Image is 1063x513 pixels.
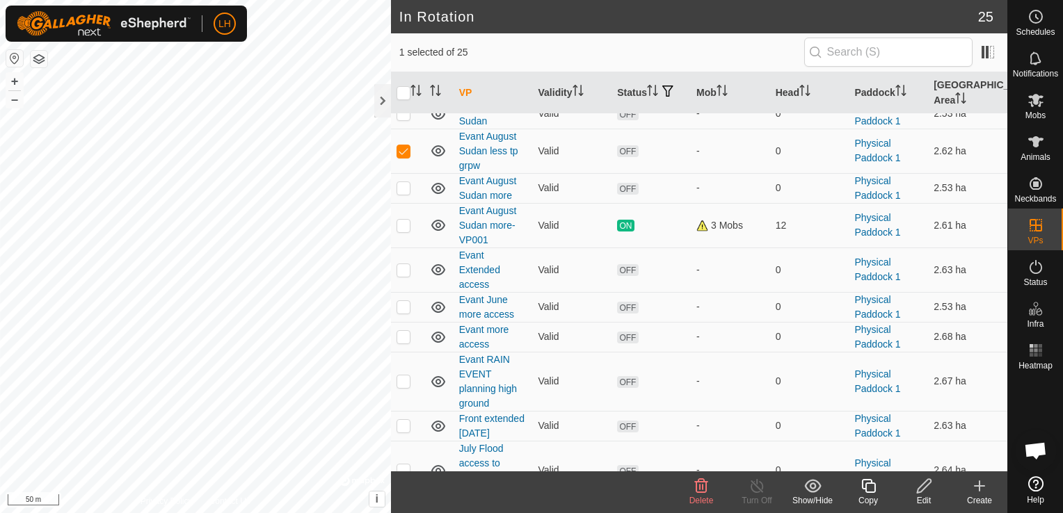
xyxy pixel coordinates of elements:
td: 0 [770,352,849,411]
span: OFF [617,264,638,276]
span: OFF [617,421,638,432]
span: OFF [617,145,638,157]
td: 0 [770,292,849,322]
span: OFF [617,108,638,120]
a: Physical Paddock 1 [854,101,900,127]
div: - [696,463,765,478]
td: Valid [533,441,612,500]
td: Valid [533,247,612,292]
div: - [696,181,765,195]
td: 12 [770,203,849,247]
div: - [696,263,765,277]
a: Evant August Sudan less tp grpw [459,131,518,171]
a: Evant June more access [459,294,514,320]
input: Search (S) [804,38,973,67]
td: 2.53 ha [928,99,1007,129]
td: 2.68 ha [928,322,1007,352]
th: VP [454,72,533,114]
span: i [376,493,378,505]
div: 3 Mobs [696,218,765,233]
th: [GEOGRAPHIC_DATA] Area [928,72,1007,114]
div: Open chat [1015,430,1057,471]
a: Help [1008,471,1063,510]
td: 2.63 ha [928,247,1007,292]
button: – [6,91,23,108]
td: 2.53 ha [928,292,1007,322]
span: ON [617,220,634,231]
span: OFF [617,183,638,195]
p-sorticon: Activate to sort [717,87,728,98]
td: 0 [770,129,849,173]
td: 0 [770,173,849,203]
div: - [696,106,765,121]
td: Valid [533,99,612,129]
td: 0 [770,411,849,441]
a: Physical Paddock 1 [854,368,900,394]
span: Schedules [1016,28,1055,36]
td: 2.63 ha [928,411,1007,441]
img: Gallagher Logo [17,11,191,36]
span: OFF [617,302,638,313]
button: Reset Map [6,50,23,67]
span: OFF [617,332,638,343]
span: Heatmap [1018,361,1053,370]
span: Help [1027,496,1044,504]
span: Status [1023,278,1047,286]
th: Paddock [849,72,928,114]
div: - [696,374,765,389]
span: VPs [1028,236,1043,245]
button: + [6,73,23,90]
a: Front extended [DATE] [459,413,525,439]
td: Valid [533,129,612,173]
a: Physical Paddock 1 [854,256,900,282]
h2: In Rotation [399,8,978,25]
div: Turn Off [729,494,785,507]
a: Physical Paddock 1 [854,413,900,439]
div: - [696,144,765,158]
th: Mob [691,72,770,114]
td: 2.64 ha [928,441,1007,500]
td: 0 [770,99,849,129]
a: July Flood access to [GEOGRAPHIC_DATA] [459,443,521,498]
p-sorticon: Activate to sort [799,87,810,98]
span: Notifications [1013,70,1058,78]
td: Valid [533,322,612,352]
th: Validity [533,72,612,114]
td: Valid [533,411,612,441]
a: Physical Paddock 1 [854,138,900,163]
a: Physical Paddock 1 [854,457,900,483]
a: Physical Paddock 1 [854,175,900,201]
a: Evant Extended access [459,250,500,290]
div: Copy [840,494,896,507]
a: Evant RAIN EVENT planning high ground [459,354,517,409]
p-sorticon: Activate to sort [895,87,906,98]
a: Contact Us [209,495,250,507]
button: i [369,491,385,507]
span: Animals [1021,153,1050,161]
a: Physical Paddock 1 [854,294,900,320]
a: Privacy Policy [141,495,193,507]
td: 0 [770,441,849,500]
a: Evant August Sudan more-VP001 [459,205,517,245]
div: Show/Hide [785,494,840,507]
td: Valid [533,292,612,322]
td: 2.67 ha [928,352,1007,411]
td: 2.61 ha [928,203,1007,247]
span: Neckbands [1014,195,1056,203]
span: Mobs [1025,111,1046,120]
div: Edit [896,494,952,507]
a: Evant August Sudan [459,101,517,127]
td: 2.62 ha [928,129,1007,173]
span: Delete [689,496,714,505]
td: 0 [770,247,849,292]
div: - [696,300,765,314]
span: 25 [978,6,993,27]
div: - [696,329,765,344]
td: Valid [533,352,612,411]
span: OFF [617,376,638,388]
span: 1 selected of 25 [399,45,804,60]
td: Valid [533,203,612,247]
th: Status [612,72,691,114]
div: Create [952,494,1007,507]
span: Infra [1027,320,1044,328]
